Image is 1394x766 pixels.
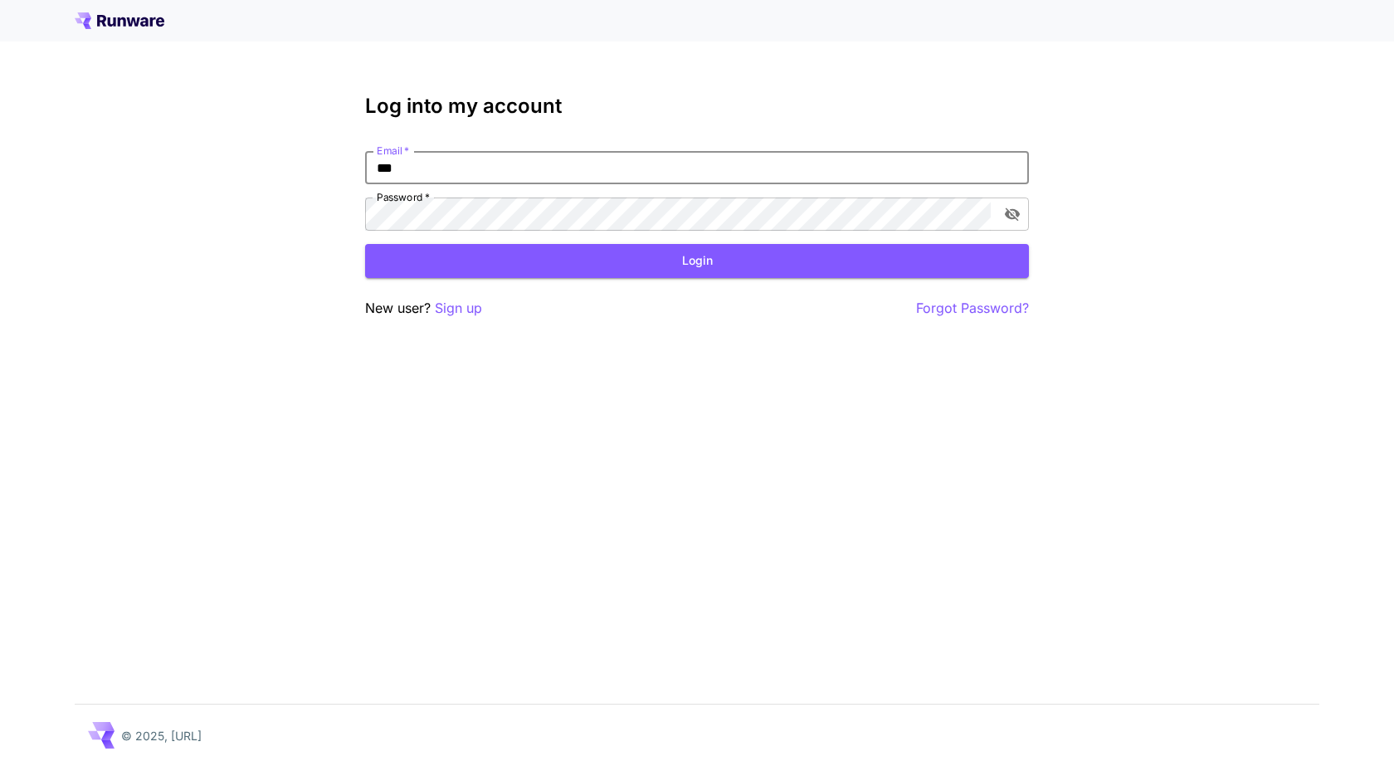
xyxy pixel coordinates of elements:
[377,144,409,158] label: Email
[435,298,482,319] button: Sign up
[916,298,1029,319] button: Forgot Password?
[377,190,430,204] label: Password
[365,298,482,319] p: New user?
[365,244,1029,278] button: Login
[365,95,1029,118] h3: Log into my account
[997,199,1027,229] button: toggle password visibility
[121,727,202,744] p: © 2025, [URL]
